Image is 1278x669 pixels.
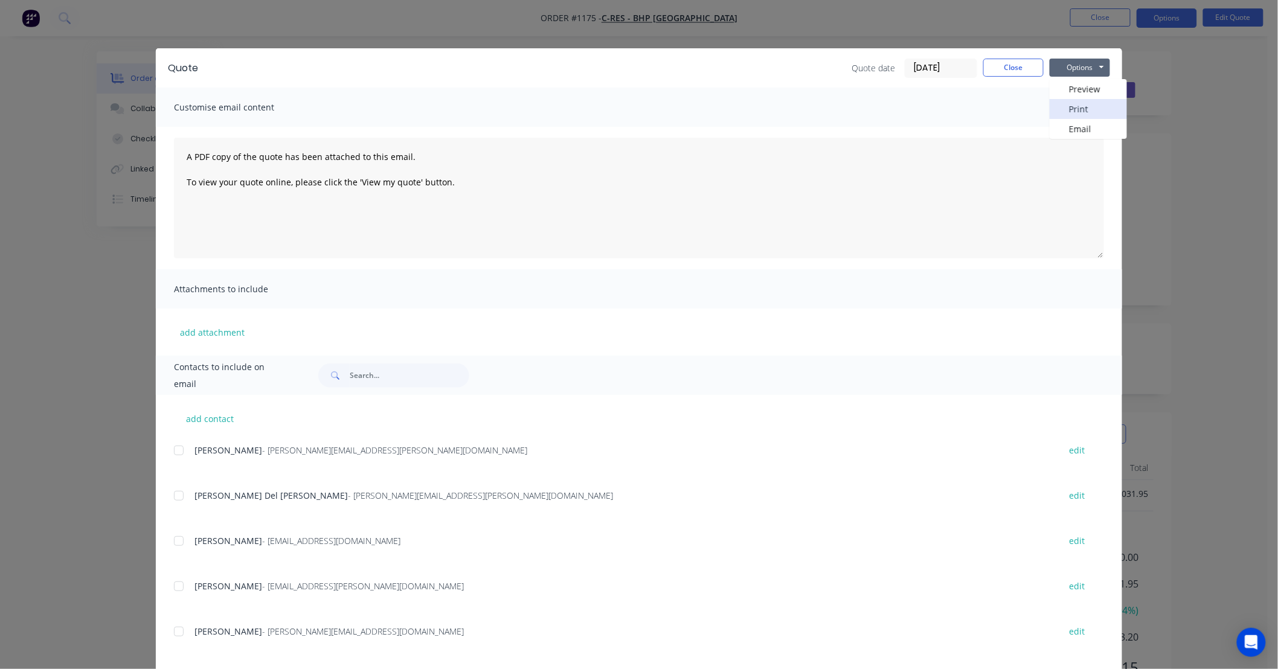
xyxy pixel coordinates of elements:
span: [PERSON_NAME] [194,626,262,637]
span: [PERSON_NAME] Del [PERSON_NAME] [194,490,348,501]
span: Contacts to include on email [174,359,288,392]
span: [PERSON_NAME] [194,444,262,456]
span: [PERSON_NAME] [194,535,262,546]
button: Options [1050,59,1110,77]
button: edit [1062,623,1093,639]
span: Attachments to include [174,281,307,298]
span: - [PERSON_NAME][EMAIL_ADDRESS][PERSON_NAME][DOMAIN_NAME] [348,490,613,501]
button: edit [1062,578,1093,594]
span: - [EMAIL_ADDRESS][DOMAIN_NAME] [262,535,400,546]
button: edit [1062,533,1093,549]
div: Quote [168,61,198,75]
div: Open Intercom Messenger [1237,628,1266,657]
button: add contact [174,409,246,427]
span: Quote date [852,62,895,74]
span: - [PERSON_NAME][EMAIL_ADDRESS][DOMAIN_NAME] [262,626,464,637]
span: - [EMAIL_ADDRESS][PERSON_NAME][DOMAIN_NAME] [262,580,464,592]
span: Customise email content [174,99,307,116]
input: Search... [350,363,469,388]
button: Preview [1050,79,1127,99]
button: Print [1050,99,1127,119]
span: - [PERSON_NAME][EMAIL_ADDRESS][PERSON_NAME][DOMAIN_NAME] [262,444,527,456]
button: Email [1050,119,1127,139]
button: Close [983,59,1044,77]
button: edit [1062,442,1093,458]
button: edit [1062,487,1093,504]
textarea: A PDF copy of the quote has been attached to this email. To view your quote online, please click ... [174,138,1104,258]
button: add attachment [174,323,251,341]
span: [PERSON_NAME] [194,580,262,592]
